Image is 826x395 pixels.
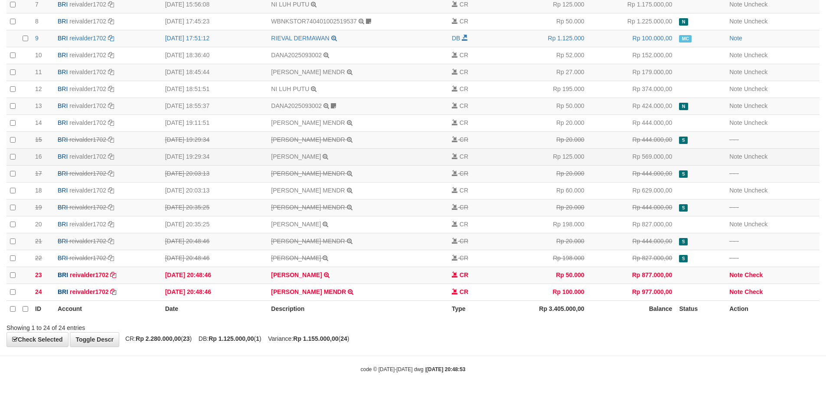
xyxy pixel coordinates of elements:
[500,182,588,199] td: Rp 60.000
[460,288,468,295] span: CR
[679,170,688,178] span: Duplicate/Skipped
[271,170,345,177] a: [PERSON_NAME] MENDR
[679,255,688,262] span: Duplicate/Skipped
[729,187,742,194] a: Note
[35,204,42,211] span: 19
[500,165,588,182] td: Rp 20.000
[588,233,676,250] td: Rp 444.000,00
[588,284,676,300] td: Rp 977.000,00
[108,170,114,177] a: Copy reivalder1702 to clipboard
[726,233,819,250] td: - - -
[162,216,268,233] td: [DATE] 20:35:25
[162,182,268,199] td: [DATE] 20:03:13
[35,136,42,143] span: 15
[744,288,763,295] a: Check
[726,165,819,182] td: - - -
[271,102,322,109] a: DANA2025093002
[7,332,69,347] a: Check Selected
[679,204,688,212] span: Duplicate/Skipped
[271,69,345,75] a: [PERSON_NAME] MENDR
[500,148,588,165] td: Rp 125.000
[271,18,356,25] a: WBNKSTOR740401002519537
[500,81,588,98] td: Rp 195.000
[588,148,676,165] td: Rp 569.000,00
[588,216,676,233] td: Rp 827.000,00
[340,335,347,342] strong: 24
[162,98,268,114] td: [DATE] 18:55:37
[271,153,321,160] a: [PERSON_NAME]
[588,30,676,47] td: Rp 100.000,00
[58,35,68,42] span: BRI
[69,221,106,228] a: reivalder1702
[35,85,42,92] span: 12
[679,18,688,26] span: Has Note
[271,35,329,42] a: RIEVAL DERMAWAN
[35,170,42,177] span: 17
[588,267,676,284] td: Rp 877.000,00
[162,199,268,216] td: [DATE] 20:35:25
[460,52,468,59] span: CR
[588,13,676,30] td: Rp 1.225.000,00
[729,18,742,25] a: Note
[108,102,114,109] a: Copy reivalder1702 to clipboard
[162,233,268,250] td: [DATE] 20:48:46
[500,64,588,81] td: Rp 27.000
[162,64,268,81] td: [DATE] 18:45:44
[162,300,268,317] th: Date
[271,204,345,211] a: [PERSON_NAME] MENDR
[726,250,819,267] td: - - -
[588,300,676,317] th: Balance
[58,153,68,160] span: BRI
[744,119,767,126] a: Uncheck
[271,288,346,295] a: [PERSON_NAME] MENDR
[58,52,68,59] span: BRI
[268,300,448,317] th: Description
[108,119,114,126] a: Copy reivalder1702 to clipboard
[744,102,767,109] a: Uncheck
[70,332,119,347] a: Toggle Descr
[729,1,742,8] a: Note
[58,119,68,126] span: BRI
[69,102,106,109] a: reivalder1702
[452,35,460,42] span: DB
[588,165,676,182] td: Rp 444.000,00
[58,18,68,25] span: BRI
[108,136,114,143] a: Copy reivalder1702 to clipboard
[460,187,468,194] span: CR
[500,30,588,47] td: Rp 1.125.000
[108,69,114,75] a: Copy reivalder1702 to clipboard
[426,366,465,372] strong: [DATE] 20:48:53
[162,114,268,131] td: [DATE] 19:11:51
[32,300,54,317] th: ID
[35,52,42,59] span: 10
[729,52,742,59] a: Note
[744,18,767,25] a: Uncheck
[121,335,349,342] span: CR: ( ) DB: ( ) Variance: ( )
[744,271,763,278] a: Check
[588,114,676,131] td: Rp 444.000,00
[744,187,767,194] a: Uncheck
[744,153,767,160] a: Uncheck
[271,221,321,228] a: [PERSON_NAME]
[209,335,254,342] strong: Rp 1.125.000,00
[460,102,468,109] span: CR
[500,98,588,114] td: Rp 50.000
[108,85,114,92] a: Copy reivalder1702 to clipboard
[58,204,68,211] span: BRI
[500,284,588,300] td: Rp 100.000
[58,238,68,245] span: BRI
[744,1,767,8] a: Uncheck
[271,85,309,92] a: NI LUH PUTU
[679,35,692,42] span: Manually Checked by: aafGavi
[108,238,114,245] a: Copy reivalder1702 to clipboard
[35,18,39,25] span: 8
[460,204,468,211] span: CR
[108,35,114,42] a: Copy reivalder1702 to clipboard
[35,255,42,261] span: 22
[108,18,114,25] a: Copy reivalder1702 to clipboard
[58,187,68,194] span: BRI
[679,238,688,245] span: Duplicate/Skipped
[460,271,468,278] span: CR
[69,18,106,25] a: reivalder1702
[110,288,116,295] a: Copy reivalder1702 to clipboard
